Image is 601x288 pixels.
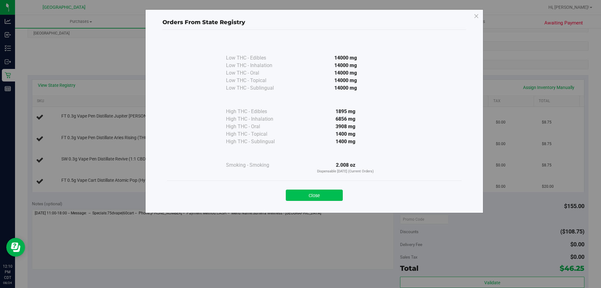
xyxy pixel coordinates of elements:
[289,54,403,62] div: 14000 mg
[226,123,289,130] div: High THC - Oral
[226,84,289,92] div: Low THC - Sublingual
[162,19,245,26] span: Orders From State Registry
[289,123,403,130] div: 3908 mg
[286,190,343,201] button: Close
[289,115,403,123] div: 6856 mg
[289,77,403,84] div: 14000 mg
[226,69,289,77] div: Low THC - Oral
[226,108,289,115] div: High THC - Edibles
[226,130,289,138] div: High THC - Topical
[226,161,289,169] div: Smoking - Smoking
[289,108,403,115] div: 1895 mg
[289,62,403,69] div: 14000 mg
[289,130,403,138] div: 1400 mg
[226,77,289,84] div: Low THC - Topical
[289,169,403,174] p: Dispensable [DATE] (Current Orders)
[289,161,403,174] div: 2.008 oz
[289,69,403,77] div: 14000 mg
[226,54,289,62] div: Low THC - Edibles
[226,62,289,69] div: Low THC - Inhalation
[6,238,25,257] iframe: Resource center
[226,138,289,145] div: High THC - Sublingual
[289,84,403,92] div: 14000 mg
[226,115,289,123] div: High THC - Inhalation
[289,138,403,145] div: 1400 mg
